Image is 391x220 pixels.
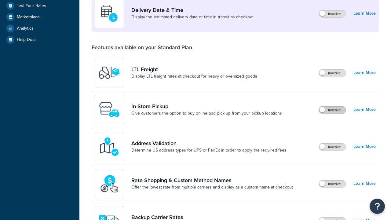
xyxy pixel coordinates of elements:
a: Learn More [353,105,376,114]
a: In-Store Pickup [131,103,282,110]
a: LTL Freight [131,66,257,73]
label: Inactive [319,180,346,188]
a: Learn More [353,9,376,18]
a: Test Your Rates [5,0,75,11]
a: Help Docs [5,34,75,45]
a: Address Validation [131,140,287,147]
img: gfkeb5ejjkALwAAAABJRU5ErkJggg== [99,3,120,24]
img: y79ZsPf0fXUFUhFXDzUgf+ktZg5F2+ohG75+v3d2s1D9TjoU8PiyCIluIjV41seZevKCRuEjTPPOKHJsQcmKCXGdfprl3L4q7... [99,62,120,83]
a: Marketplace [5,12,75,23]
a: Learn More [353,179,376,188]
label: Inactive [319,10,346,17]
a: Learn More [353,142,376,151]
img: wfgcfpwTIucLEAAAAASUVORK5CYII= [99,99,120,120]
a: Give customers the option to buy online and pick up from your pickup locations [131,110,282,116]
span: Analytics [17,26,34,31]
span: Help Docs [17,37,37,42]
a: Delivery Date & Time [131,7,254,13]
a: Analytics [5,23,75,34]
button: Open Resource Center [370,199,385,214]
label: Inactive [319,143,346,151]
span: Test Your Rates [17,3,46,9]
div: Features available on your Standard Plan [92,44,192,51]
a: Offer the lowest rate from multiple carriers and display as a custom name at checkout [131,184,293,190]
a: Display the estimated delivery date or time in transit as checkout. [131,14,254,20]
a: Display LTL freight rates at checkout for heavy or oversized goods [131,73,257,79]
img: kIG8fy0lQAAAABJRU5ErkJggg== [99,136,120,157]
a: Rate Shopping & Custom Method Names [131,177,293,184]
span: Marketplace [17,15,40,20]
a: Learn More [353,68,376,77]
label: Inactive [319,106,346,114]
a: Determine US address types for UPS or FedEx in order to apply the required fees [131,147,287,153]
label: Inactive [319,69,346,77]
img: icon-duo-feat-rate-shopping-ecdd8bed.png [99,173,120,194]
